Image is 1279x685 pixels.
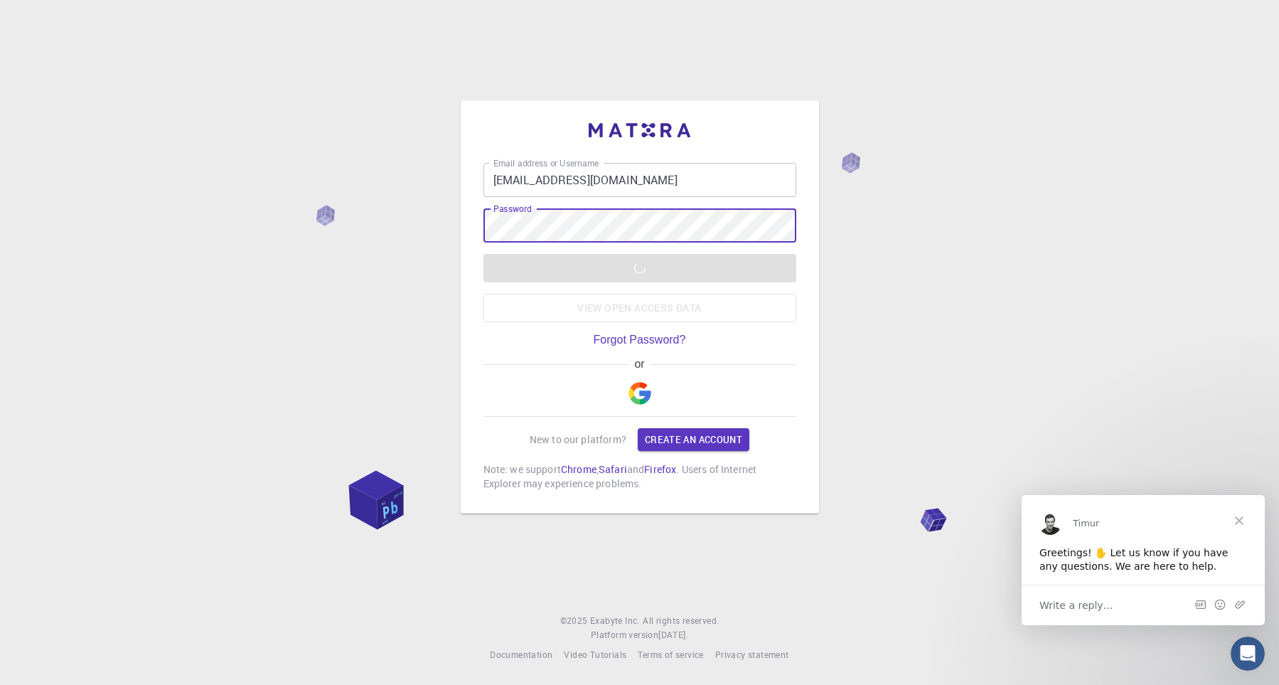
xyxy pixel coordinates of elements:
[561,462,596,476] a: Chrome
[628,382,651,405] img: Google
[560,614,590,628] span: © 2025
[493,203,531,215] label: Password
[564,648,626,662] a: Video Tutorials
[644,462,676,476] a: Firefox
[591,628,658,642] span: Platform version
[715,648,789,662] a: Privacy statement
[490,649,552,660] span: Documentation
[493,157,599,169] label: Email address or Username
[638,428,749,451] a: Create an account
[643,614,719,628] span: All rights reserved.
[530,432,626,447] p: New to our platform?
[564,649,626,660] span: Video Tutorials
[638,649,703,660] span: Terms of service
[638,648,703,662] a: Terms of service
[658,629,688,640] span: [DATE] .
[658,628,688,642] a: [DATE].
[599,462,627,476] a: Safari
[490,648,552,662] a: Documentation
[628,358,651,371] span: or
[1231,637,1265,671] iframe: Intercom live chat
[715,649,789,660] span: Privacy statement
[1022,495,1265,625] iframe: Intercom live chat message
[590,615,640,626] span: Exabyte Inc.
[590,614,640,628] a: Exabyte Inc.
[594,334,686,346] a: Forgot Password?
[483,462,796,491] p: Note: we support , and . Users of Internet Explorer may experience problems.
